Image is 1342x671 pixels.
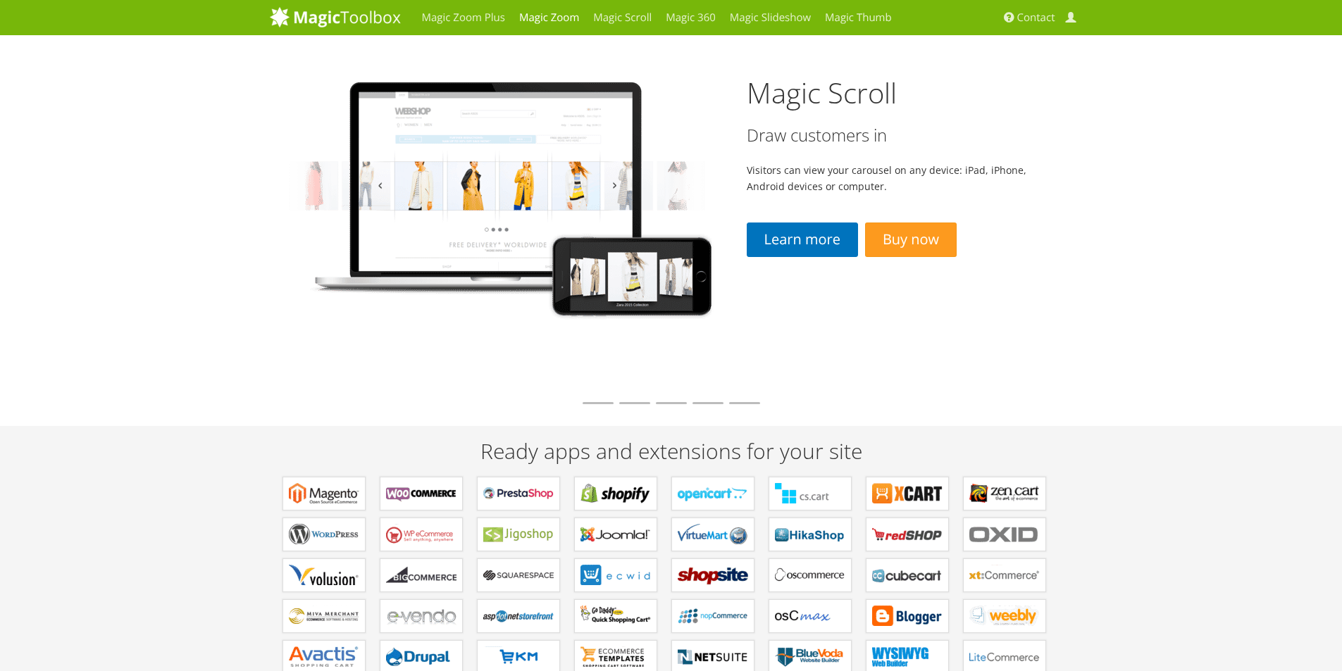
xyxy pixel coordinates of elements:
[580,646,651,667] b: Extensions for ecommerce Templates
[963,599,1046,633] a: Extensions for Weebly
[872,646,943,667] b: Extensions for WYSIWYG
[574,477,657,510] a: Apps for Shopify
[769,558,852,592] a: Add-ons for osCommerce
[775,524,845,545] b: Components for HikaShop
[483,606,554,627] b: Extensions for AspDotNetStorefront
[775,565,845,586] b: Add-ons for osCommerce
[270,35,747,364] img: magicscroll2-phone.png
[775,646,845,667] b: Extensions for BlueVoda
[289,524,359,545] b: Plugins for WordPress
[969,565,1040,586] b: Extensions for xt:Commerce
[574,558,657,592] a: Extensions for ECWID
[969,646,1040,667] b: Modules for LiteCommerce
[477,599,560,633] a: Extensions for AspDotNetStorefront
[769,518,852,551] a: Components for HikaShop
[580,565,651,586] b: Extensions for ECWID
[872,565,943,586] b: Plugins for CubeCart
[386,646,456,667] b: Modules for Drupal
[963,558,1046,592] a: Extensions for xt:Commerce
[289,565,359,586] b: Extensions for Volusion
[671,599,754,633] a: Extensions for nopCommerce
[380,477,463,510] a: Plugins for WooCommerce
[769,477,852,510] a: Add-ons for CS-Cart
[671,558,754,592] a: Extensions for ShopSite
[574,518,657,551] a: Components for Joomla
[380,558,463,592] a: Apps for Bigcommerce
[483,483,554,504] b: Modules for PrestaShop
[574,599,657,633] a: Extensions for GoDaddy Shopping Cart
[872,606,943,627] b: Extensions for Blogger
[872,483,943,504] b: Modules for X-Cart
[289,483,359,504] b: Extensions for Magento
[386,483,456,504] b: Plugins for WooCommerce
[386,606,456,627] b: Extensions for e-vendo
[477,518,560,551] a: Plugins for Jigoshop
[282,477,366,510] a: Extensions for Magento
[866,477,949,510] a: Modules for X-Cart
[678,646,748,667] b: Extensions for NetSuite
[270,6,401,27] img: MagicToolbox.com - Image tools for your website
[963,477,1046,510] a: Plugins for Zen Cart
[678,483,748,504] b: Modules for OpenCart
[775,483,845,504] b: Add-ons for CS-Cart
[678,524,748,545] b: Components for VirtueMart
[282,599,366,633] a: Extensions for Miva Merchant
[380,599,463,633] a: Extensions for e-vendo
[747,126,1038,144] h3: Draw customers in
[865,222,957,257] a: Buy now
[477,477,560,510] a: Modules for PrestaShop
[282,518,366,551] a: Plugins for WordPress
[270,439,1073,463] h2: Ready apps and extensions for your site
[866,518,949,551] a: Components for redSHOP
[872,524,943,545] b: Components for redSHOP
[671,477,754,510] a: Modules for OpenCart
[678,606,748,627] b: Extensions for nopCommerce
[747,162,1038,194] p: Visitors can view your carousel on any device: iPad, iPhone, Android devices or computer.
[282,558,366,592] a: Extensions for Volusion
[747,222,858,257] a: Learn more
[769,599,852,633] a: Add-ons for osCMax
[380,518,463,551] a: Plugins for WP e-Commerce
[580,524,651,545] b: Components for Joomla
[866,599,949,633] a: Extensions for Blogger
[678,565,748,586] b: Extensions for ShopSite
[386,524,456,545] b: Plugins for WP e-Commerce
[1017,11,1055,25] span: Contact
[289,606,359,627] b: Extensions for Miva Merchant
[969,483,1040,504] b: Plugins for Zen Cart
[580,483,651,504] b: Apps for Shopify
[747,73,897,112] a: Magic Scroll
[671,518,754,551] a: Components for VirtueMart
[386,565,456,586] b: Apps for Bigcommerce
[969,606,1040,627] b: Extensions for Weebly
[289,646,359,667] b: Extensions for Avactis
[775,606,845,627] b: Add-ons for osCMax
[963,518,1046,551] a: Extensions for OXID
[483,646,554,667] b: Extensions for EKM
[866,558,949,592] a: Plugins for CubeCart
[969,524,1040,545] b: Extensions for OXID
[483,524,554,545] b: Plugins for Jigoshop
[483,565,554,586] b: Extensions for Squarespace
[477,558,560,592] a: Extensions for Squarespace
[580,606,651,627] b: Extensions for GoDaddy Shopping Cart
